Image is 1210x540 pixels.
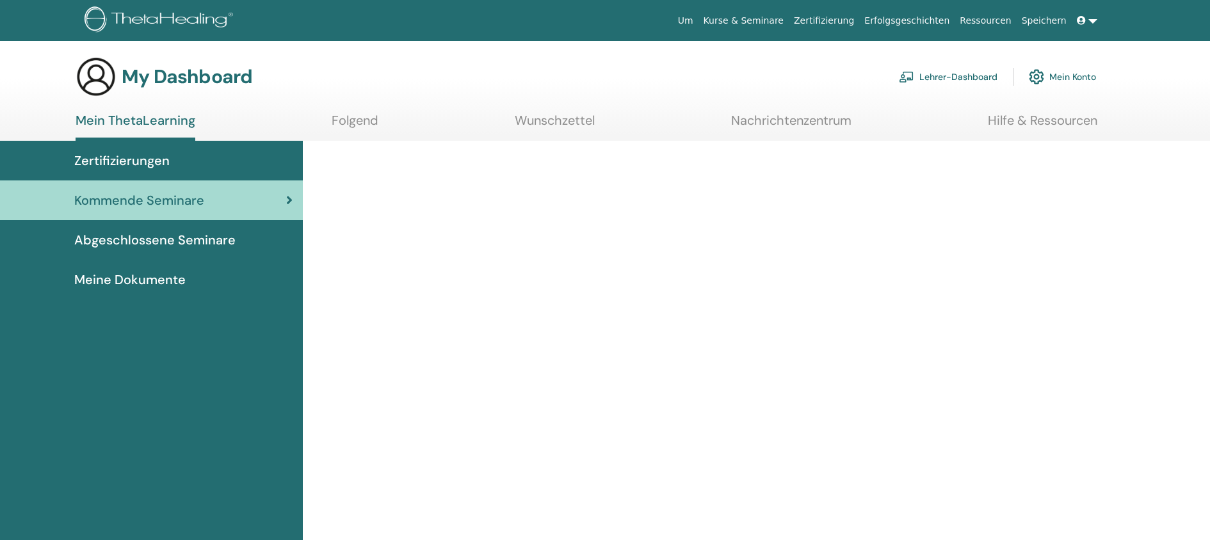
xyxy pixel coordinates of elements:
a: Um [673,9,698,33]
a: Zertifizierung [789,9,859,33]
a: Mein Konto [1029,63,1096,91]
a: Kurse & Seminare [698,9,789,33]
span: Kommende Seminare [74,191,204,210]
a: Ressourcen [955,9,1016,33]
span: Abgeschlossene Seminare [74,230,236,250]
a: Hilfe & Ressourcen [988,113,1097,138]
a: Lehrer-Dashboard [899,63,997,91]
img: cog.svg [1029,66,1044,88]
img: logo.png [85,6,238,35]
a: Folgend [332,113,378,138]
a: Speichern [1017,9,1072,33]
img: generic-user-icon.jpg [76,56,117,97]
a: Nachrichtenzentrum [731,113,851,138]
img: chalkboard-teacher.svg [899,71,914,83]
a: Wunschzettel [515,113,595,138]
span: Zertifizierungen [74,151,170,170]
span: Meine Dokumente [74,270,186,289]
a: Erfolgsgeschichten [859,9,955,33]
h3: My Dashboard [122,65,252,88]
a: Mein ThetaLearning [76,113,195,141]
